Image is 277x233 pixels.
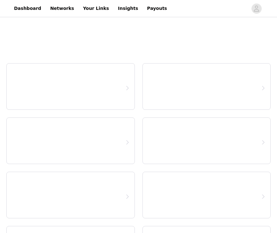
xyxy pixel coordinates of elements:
[114,1,142,16] a: Insights
[10,1,45,16] a: Dashboard
[143,1,171,16] a: Payouts
[79,1,113,16] a: Your Links
[46,1,78,16] a: Networks
[253,4,259,14] div: avatar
